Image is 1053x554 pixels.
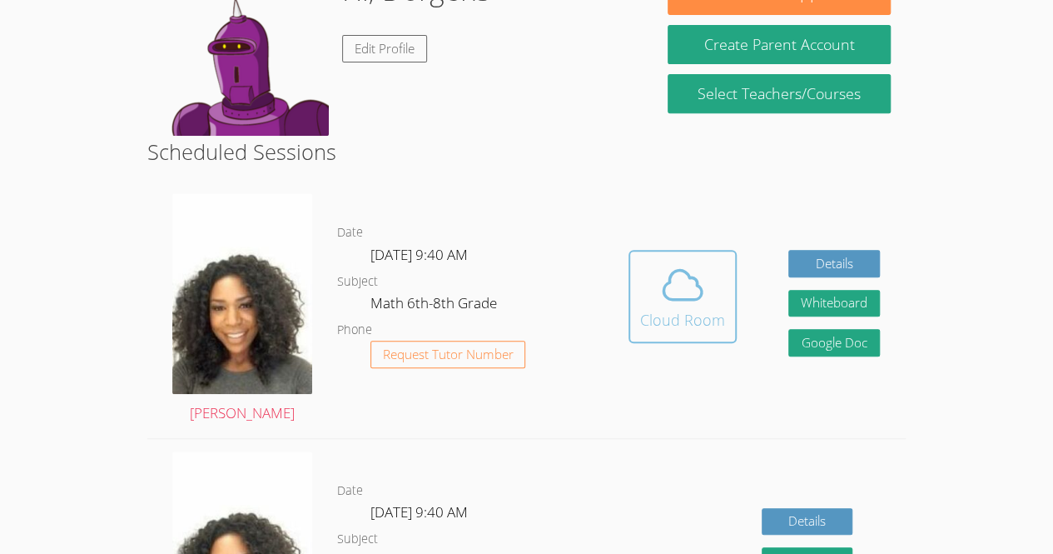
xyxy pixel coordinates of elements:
[762,508,853,536] a: Details
[172,193,312,426] a: [PERSON_NAME]
[370,341,526,368] button: Request Tutor Number
[668,74,890,113] a: Select Teachers/Courses
[383,348,514,361] span: Request Tutor Number
[370,502,468,522] span: [DATE] 9:40 AM
[342,35,427,62] a: Edit Profile
[640,308,725,332] div: Cloud Room
[788,290,880,317] button: Whiteboard
[147,136,906,167] h2: Scheduled Sessions
[337,529,378,550] dt: Subject
[788,329,880,357] a: Google Doc
[337,222,363,243] dt: Date
[628,250,737,343] button: Cloud Room
[788,250,880,277] a: Details
[370,245,468,264] span: [DATE] 9:40 AM
[337,481,363,502] dt: Date
[668,25,890,64] button: Create Parent Account
[337,320,372,341] dt: Phone
[172,193,312,394] img: avatar.png
[370,292,500,320] dd: Math 6th-8th Grade
[337,272,378,292] dt: Subject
